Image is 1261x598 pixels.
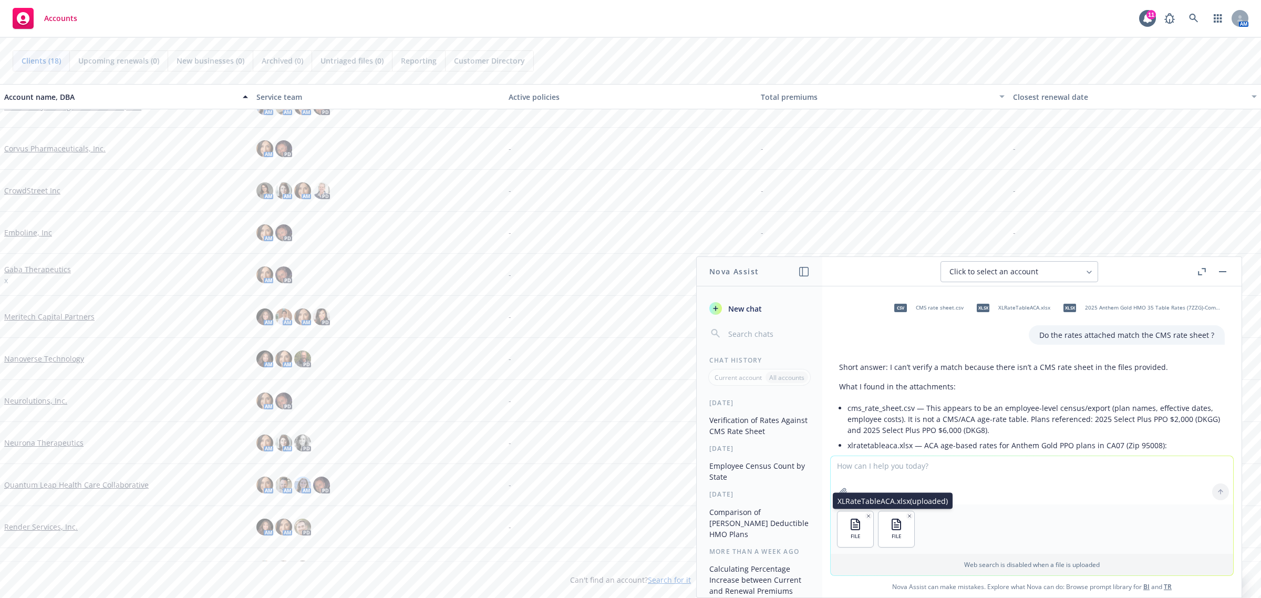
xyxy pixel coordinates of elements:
[4,353,84,364] a: Nanoverse Technology
[1057,295,1225,321] div: xlsx2025 Anthem Gold HMO 35 Table Rates (7ZZG)-CommunityMgmt (1).xlsx
[851,533,861,540] span: FILE
[256,140,273,157] img: photo
[4,227,52,238] a: Emboline, Inc
[294,350,311,367] img: photo
[839,381,1225,392] p: What I found in the attachments:
[8,4,81,33] a: Accounts
[321,55,384,66] span: Untriaged files (0)
[847,438,1225,499] li: xlratetableaca.xlsx — ACA age-based rates for Anthem Gold PPO plans in CA07 (Zip 95008):
[839,362,1225,373] p: Short answer: I can’t verify a match because there isn’t a CMS rate sheet in the files provided.
[294,182,311,199] img: photo
[256,224,273,241] img: photo
[697,356,822,365] div: Chat History
[294,477,311,493] img: photo
[705,503,814,543] button: Comparison of [PERSON_NAME] Deductible HMO Plans
[894,304,907,312] span: csv
[757,84,1009,109] button: Total premiums
[275,435,292,451] img: photo
[275,140,292,157] img: photo
[78,55,159,66] span: Upcoming renewals (0)
[275,224,292,241] img: photo
[454,55,525,66] span: Customer Directory
[949,266,1038,277] span: Click to select an account
[838,511,873,547] button: FILE
[4,185,60,196] a: CrowdStreet Inc
[401,55,437,66] span: Reporting
[22,55,61,66] span: Clients (18)
[697,490,822,499] div: [DATE]
[916,304,964,311] span: CMS rate sheet.csv
[1013,91,1245,102] div: Closest renewal date
[256,182,273,199] img: photo
[256,308,273,325] img: photo
[1009,84,1261,109] button: Closest renewal date
[275,308,292,325] img: photo
[275,519,292,535] img: photo
[262,55,303,66] span: Archived (0)
[847,400,1225,438] li: cms_rate_sheet.csv — This appears to be an employee-level census/export (plan names, effective da...
[715,373,762,382] p: Current account
[1085,304,1223,311] span: 2025 Anthem Gold HMO 35 Table Rates (7ZZG)-CommunityMgmt (1).xlsx
[705,411,814,440] button: Verification of Rates Against CMS Rate Sheet
[4,311,95,322] a: Meritech Capital Partners
[509,269,511,280] span: -
[509,91,752,102] div: Active policies
[1146,10,1156,19] div: 11
[1013,227,1016,238] span: -
[761,185,763,196] span: -
[892,533,902,540] span: FILE
[313,477,330,493] img: photo
[761,227,763,238] span: -
[509,437,511,448] span: -
[509,479,511,490] span: -
[4,521,78,532] a: Render Services, Inc.
[4,395,67,406] a: Neurolutions, Inc.
[275,393,292,409] img: photo
[275,561,292,578] img: photo
[256,350,273,367] img: photo
[826,576,1237,597] span: Nova Assist can make mistakes. Explore what Nova can do: Browse prompt library for and
[856,451,1225,466] li: Anthem Gold PPO 30/500/20% RxD (9B3A) — effective [DATE]
[697,444,822,453] div: [DATE]
[970,295,1052,321] div: xlsxXLRateTableACA.xlsx
[4,264,71,275] a: Gaba Therapeutics
[256,477,273,493] img: photo
[509,521,511,532] span: -
[4,437,84,448] a: Neurona Therapeutics
[294,308,311,325] img: photo
[4,143,106,154] a: Corvus Pharmaceuticals, Inc.
[769,373,804,382] p: All accounts
[4,275,8,286] span: x
[509,143,511,154] span: -
[504,84,757,109] button: Active policies
[256,393,273,409] img: photo
[1039,329,1214,341] p: Do the rates attached match the CMS rate sheet ?
[1183,8,1204,29] a: Search
[275,477,292,493] img: photo
[256,266,273,283] img: photo
[509,311,511,322] span: -
[1013,185,1016,196] span: -
[44,14,77,23] span: Accounts
[256,561,273,578] img: photo
[726,326,810,341] input: Search chats
[275,182,292,199] img: photo
[761,143,763,154] span: -
[275,350,292,367] img: photo
[570,574,691,585] span: Can't find an account?
[509,353,511,364] span: -
[705,299,814,318] button: New chat
[977,304,989,312] span: xlsx
[256,91,500,102] div: Service team
[177,55,244,66] span: New businesses (0)
[256,519,273,535] img: photo
[1159,8,1180,29] a: Report a Bug
[275,266,292,283] img: photo
[4,91,236,102] div: Account name, DBA
[252,84,504,109] button: Service team
[697,547,822,556] div: More than a week ago
[998,304,1050,311] span: XLRateTableACA.xlsx
[294,435,311,451] img: photo
[705,457,814,486] button: Employee Census Count by State
[1013,143,1016,154] span: -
